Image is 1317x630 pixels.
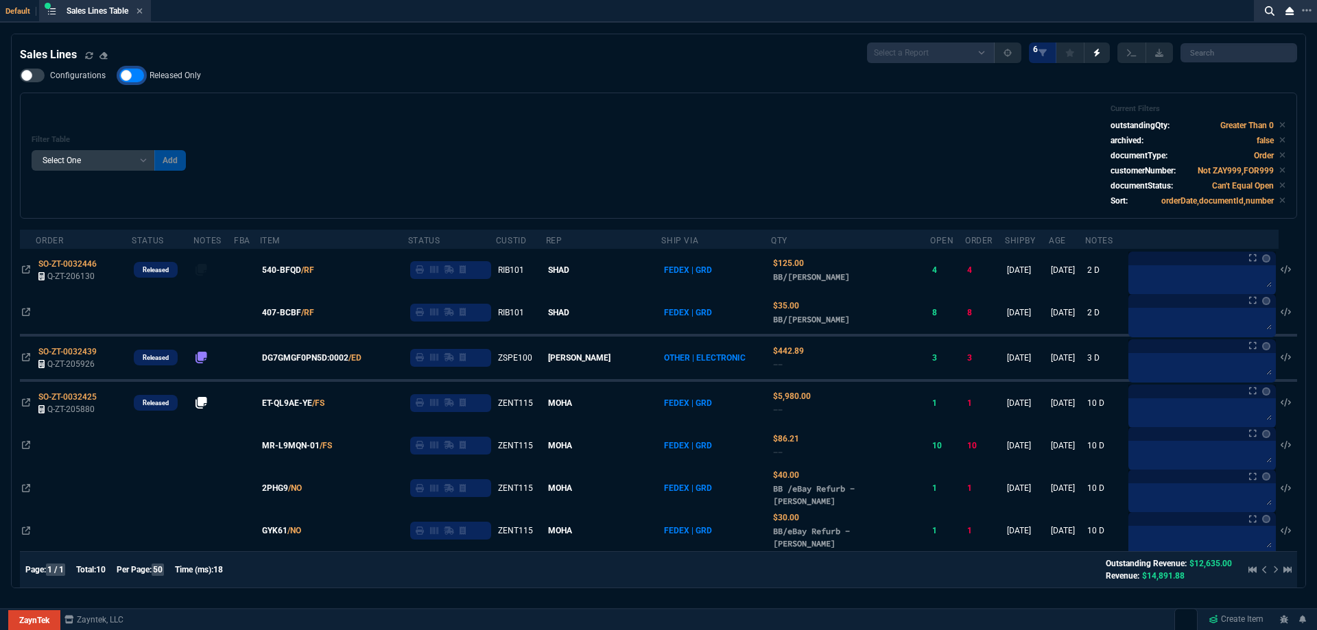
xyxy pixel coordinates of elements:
[20,47,77,63] h4: Sales Lines
[773,359,783,369] span: --
[287,524,301,537] a: /NO
[288,482,302,494] a: /NO
[1085,380,1126,424] td: 10 D
[301,306,314,319] a: /RF
[38,392,97,402] span: SO-ZT-0032425
[1142,571,1185,581] span: $14,891.88
[1005,235,1036,246] div: ShipBy
[1280,3,1299,19] nx-icon: Close Workbench
[60,614,128,626] a: msbcCompanyName
[930,249,965,291] td: 4
[965,424,1005,467] td: 10
[1180,43,1297,62] input: Search
[930,380,965,424] td: 1
[1085,291,1126,335] td: 2 D
[1111,119,1170,132] p: outstandingQty:
[664,526,712,535] span: FEDEX | GRD
[664,398,712,408] span: FEDEX | GRD
[1005,380,1049,424] td: [DATE]
[1111,180,1173,192] p: documentStatus:
[22,353,30,363] nx-icon: Open In Opposite Panel
[262,352,348,364] span: DG7GMGF0PN5D:0002
[1049,509,1085,553] td: [DATE]
[1033,44,1038,55] span: 6
[1049,335,1085,380] td: [DATE]
[262,264,301,276] span: 540-BFQD
[1161,196,1274,206] code: orderDate,documentId,number
[143,265,169,276] p: Released
[50,70,106,81] span: Configurations
[262,397,312,409] span: ET-QL9AE-YE
[773,404,783,415] span: --
[22,526,30,535] nx-icon: Open In Opposite Panel
[773,271,850,282] span: BB/Steven
[773,434,799,444] span: Quoted Cost
[1049,291,1085,335] td: [DATE]
[25,565,46,574] span: Page:
[773,301,799,311] span: Quoted Cost
[498,308,524,317] span: RIB101
[22,308,30,317] nx-icon: Open In Opposite Panel
[47,404,95,414] span: Q-ZT-205880
[498,526,533,535] span: ZENT115
[1005,424,1049,467] td: [DATE]
[22,398,30,408] nx-icon: Open In Opposite Panel
[498,265,524,275] span: RIB101
[46,564,65,576] span: 1 / 1
[965,509,1005,553] td: 1
[22,265,30,275] nx-icon: Open In Opposite Panel
[965,380,1005,424] td: 1
[234,235,250,246] div: FBA
[195,267,208,276] nx-fornida-erp-notes: number
[137,6,143,17] nx-icon: Close Tab
[262,439,320,452] span: MR-L9MQN-01
[1111,104,1285,114] h6: Current Filters
[548,265,569,275] span: SHAD
[1198,166,1274,175] code: Not ZAY999,FOR999
[548,308,569,317] span: SHAD
[262,306,301,319] span: 407-BCBF
[930,235,953,246] div: Open
[1085,249,1126,291] td: 2 D
[195,354,208,364] nx-fornida-erp-notes: number
[1257,136,1274,145] code: false
[38,259,97,269] span: SO-ZT-0032446
[1049,235,1066,246] div: Age
[47,359,95,369] span: Q-ZT-205926
[1212,181,1274,191] code: Can't Equal Open
[1049,249,1085,291] td: [DATE]
[38,347,97,356] span: SO-ZT-0032439
[664,483,712,493] span: FEDEX | GRD
[930,467,965,509] td: 1
[773,447,783,457] span: --
[1005,291,1049,335] td: [DATE]
[1049,380,1085,424] td: [DATE]
[5,7,36,16] span: Default
[1049,467,1085,509] td: [DATE]
[548,526,572,535] span: MOHA
[22,483,30,493] nx-icon: Open In Opposite Panel
[661,235,698,246] div: Ship Via
[175,565,213,574] span: Time (ms):
[320,439,332,452] a: /FS
[1106,571,1139,581] span: Revenue:
[195,400,208,409] nx-fornida-erp-notes: number
[548,483,572,493] span: MOHA
[1085,235,1113,246] div: Notes
[498,398,533,408] span: ZENT115
[498,353,532,363] span: ZSPE100
[260,235,280,246] div: Item
[1259,3,1280,19] nx-icon: Search
[1111,195,1128,207] p: Sort:
[1254,151,1274,160] code: Order
[930,424,965,467] td: 10
[965,291,1005,335] td: 8
[262,524,287,537] span: GYK61
[546,235,562,246] div: Rep
[1085,509,1126,553] td: 10 D
[47,271,95,281] span: Q-ZT-206130
[301,264,314,276] a: /RF
[143,352,169,363] p: Released
[150,70,201,81] span: Released Only
[548,353,610,363] span: [PERSON_NAME]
